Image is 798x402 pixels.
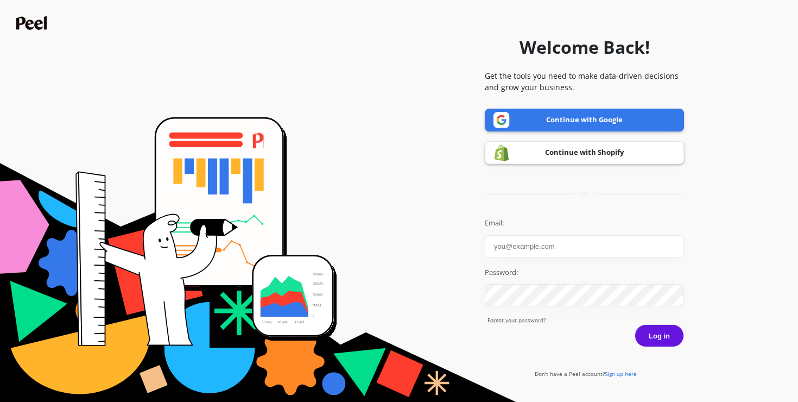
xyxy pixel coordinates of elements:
label: Email: [485,218,684,229]
button: Log in [635,324,684,347]
span: Sign up here [605,370,637,378]
div: or [485,190,684,198]
img: Google logo [493,112,510,128]
img: Peel [16,16,50,30]
input: you@example.com [485,235,684,257]
h1: Welcome Back! [520,34,650,60]
a: Continue with Google [485,109,684,131]
img: Shopify logo [493,145,510,161]
a: Don't have a Peel account?Sign up here [535,370,637,378]
label: Password: [485,267,684,278]
a: Forgot yout password? [487,316,684,324]
p: Get the tools you need to make data-driven decisions and grow your business. [485,70,684,93]
a: Continue with Shopify [485,141,684,164]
